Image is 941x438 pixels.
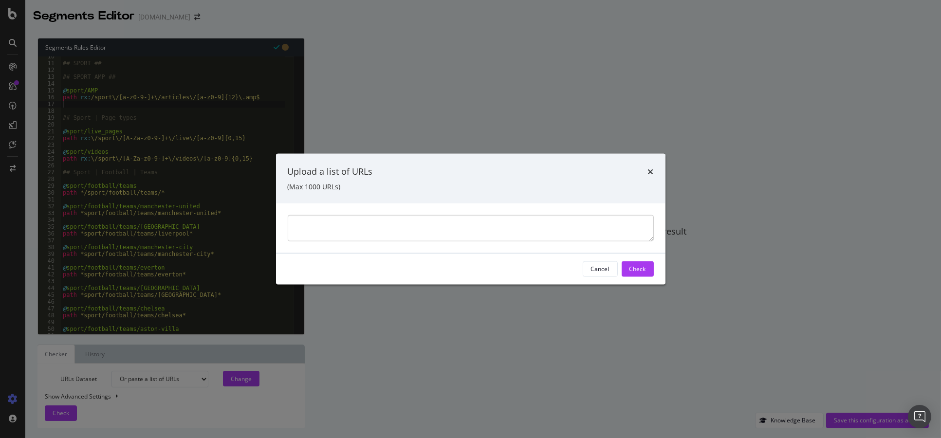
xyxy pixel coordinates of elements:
[583,261,618,276] button: Cancel
[648,165,654,178] div: times
[622,261,654,276] button: Check
[629,265,646,273] div: Check
[288,182,654,191] div: (Max 1000 URLs)
[276,154,665,285] div: modal
[288,165,373,178] div: Upload a list of URLs
[908,405,931,428] div: Open Intercom Messenger
[591,265,609,273] div: Cancel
